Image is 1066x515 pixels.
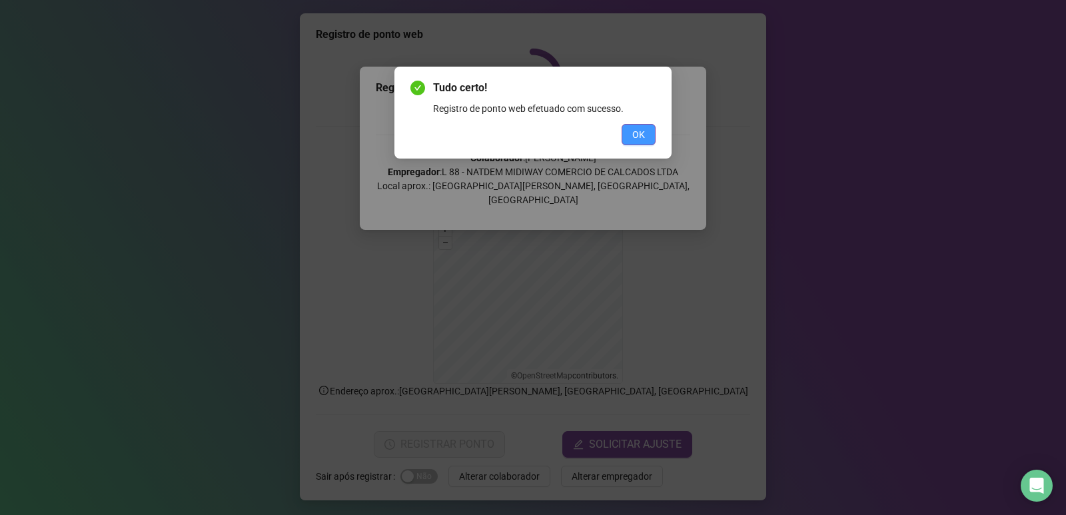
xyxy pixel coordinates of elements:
button: OK [622,124,656,145]
span: check-circle [410,81,425,95]
div: Open Intercom Messenger [1021,470,1053,502]
span: OK [632,127,645,142]
div: Registro de ponto web efetuado com sucesso. [433,101,656,116]
span: Tudo certo! [433,80,656,96]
